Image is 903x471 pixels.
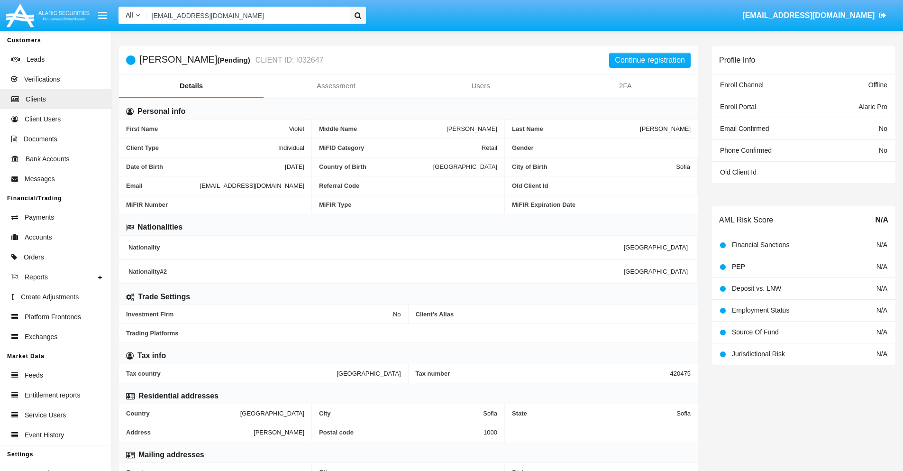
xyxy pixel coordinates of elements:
span: Date of Birth [126,163,285,170]
span: Enroll Channel [720,81,764,89]
span: First Name [126,125,289,132]
span: Client Type [126,144,278,151]
span: N/A [876,241,887,249]
span: 1000 [483,429,497,436]
span: Event History [25,430,64,440]
span: Email [126,182,200,189]
span: Sofia [676,163,690,170]
a: Assessment [264,74,408,97]
span: MiFIR Type [319,201,497,208]
h6: Residential addresses [138,391,219,401]
span: No [879,147,887,154]
span: Tax country [126,370,337,377]
span: Orders [24,252,44,262]
span: [GEOGRAPHIC_DATA] [240,410,304,417]
span: PEP [732,263,745,270]
h6: AML Risk Score [719,215,773,224]
span: Country [126,410,240,417]
span: Verifications [24,74,60,84]
h6: Mailing addresses [138,450,204,460]
span: MiFIR Expiration Date [512,201,691,208]
span: Source Of Fund [732,328,779,336]
span: Platform Frontends [25,312,81,322]
span: [GEOGRAPHIC_DATA] [337,370,401,377]
span: Old Client Id [512,182,690,189]
img: Logo image [5,1,91,29]
h6: Tax info [137,351,166,361]
span: Tax number [416,370,670,377]
span: Email Confirmed [720,125,769,132]
span: N/A [876,350,887,358]
span: Exchanges [25,332,57,342]
span: Sofia [483,410,497,417]
span: Clients [26,94,46,104]
span: Alaric Pro [858,103,887,111]
span: N/A [876,285,887,292]
span: Individual [278,144,304,151]
span: [PERSON_NAME] [254,429,304,436]
span: State [512,410,676,417]
span: Bank Accounts [26,154,70,164]
span: MiFID Category [319,144,482,151]
span: Gender [512,144,691,151]
a: All [119,10,147,20]
input: Search [147,7,347,24]
span: Referral Code [319,182,497,189]
span: Middle Name [319,125,447,132]
span: Nationality [128,244,624,251]
button: Continue registration [609,53,691,68]
span: Retail [482,144,497,151]
span: Documents [24,134,57,144]
span: Sofia [676,410,691,417]
span: Enroll Portal [720,103,756,111]
span: Phone Confirmed [720,147,772,154]
span: Country of Birth [319,163,433,170]
span: Last Name [512,125,640,132]
span: Leads [27,55,45,65]
span: Payments [25,212,54,222]
span: Feeds [25,370,43,380]
span: Financial Sanctions [732,241,789,249]
span: Nationality #2 [128,268,624,275]
a: 2FA [553,74,698,97]
span: [GEOGRAPHIC_DATA] [624,244,688,251]
span: [GEOGRAPHIC_DATA] [433,163,497,170]
span: Messages [25,174,55,184]
h5: [PERSON_NAME] [139,55,323,65]
span: Client’s Alias [416,311,691,318]
span: 420475 [670,370,691,377]
span: City of Birth [512,163,676,170]
span: Trading Platforms [126,330,691,337]
h6: Personal info [137,106,185,117]
span: Client Users [25,114,61,124]
span: Deposit vs. LNW [732,285,781,292]
span: Accounts [25,232,52,242]
span: N/A [876,306,887,314]
h6: Trade Settings [138,292,190,302]
span: N/A [876,263,887,270]
h6: Nationalities [137,222,182,232]
span: [EMAIL_ADDRESS][DOMAIN_NAME] [200,182,304,189]
span: Offline [868,81,887,89]
span: [GEOGRAPHIC_DATA] [624,268,688,275]
a: Details [119,74,264,97]
span: Address [126,429,254,436]
span: N/A [875,214,888,226]
span: Postal code [319,429,483,436]
a: Users [409,74,553,97]
span: No [393,311,401,318]
span: All [126,11,133,19]
span: N/A [876,328,887,336]
div: (Pending) [217,55,253,65]
span: Old Client Id [720,168,757,176]
span: Jurisdictional Risk [732,350,785,358]
span: [DATE] [285,163,304,170]
span: [PERSON_NAME] [640,125,691,132]
span: No [879,125,887,132]
span: City [319,410,483,417]
span: [PERSON_NAME] [447,125,497,132]
a: [EMAIL_ADDRESS][DOMAIN_NAME] [738,2,891,29]
span: [EMAIL_ADDRESS][DOMAIN_NAME] [742,11,875,19]
span: Entitlement reports [25,390,81,400]
span: Violet [289,125,304,132]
